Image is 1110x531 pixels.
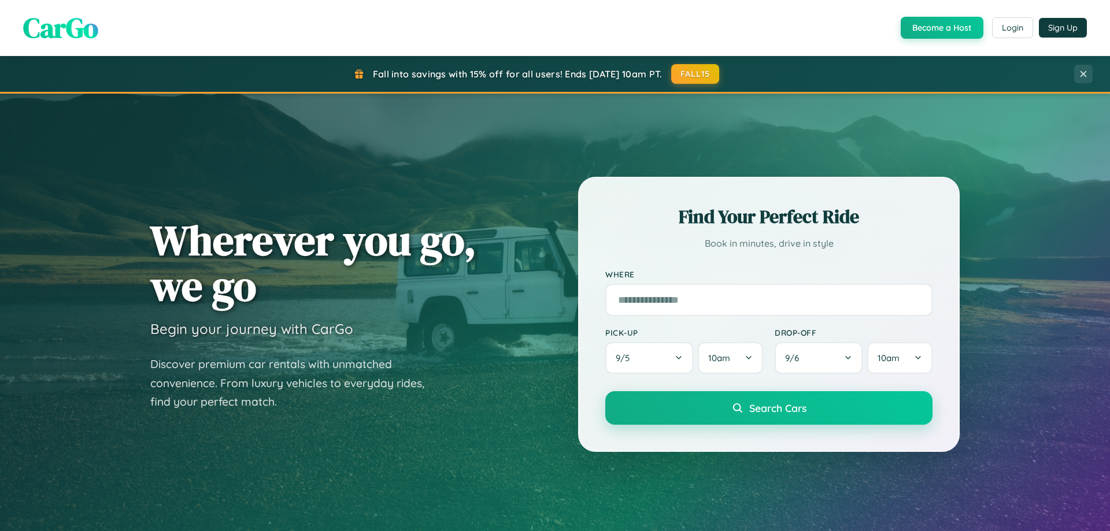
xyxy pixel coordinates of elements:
[605,204,933,229] h2: Find Your Perfect Ride
[992,17,1033,38] button: Login
[150,355,439,411] p: Discover premium car rentals with unmatched convenience. From luxury vehicles to everyday rides, ...
[901,17,983,39] button: Become a Host
[605,235,933,252] p: Book in minutes, drive in style
[698,342,763,374] button: 10am
[150,217,476,309] h1: Wherever you go, we go
[605,391,933,425] button: Search Cars
[749,402,806,414] span: Search Cars
[150,320,353,337] h3: Begin your journey with CarGo
[373,68,663,80] span: Fall into savings with 15% off for all users! Ends [DATE] 10am PT.
[878,352,900,363] span: 10am
[1039,18,1087,38] button: Sign Up
[605,342,693,374] button: 9/5
[708,352,730,363] span: 10am
[23,9,98,47] span: CarGo
[775,342,863,374] button: 9/6
[671,64,720,84] button: FALL15
[775,328,933,337] label: Drop-off
[605,269,933,279] label: Where
[605,328,763,337] label: Pick-up
[785,352,805,363] span: 9 / 6
[616,352,635,363] span: 9 / 5
[867,342,933,374] button: 10am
